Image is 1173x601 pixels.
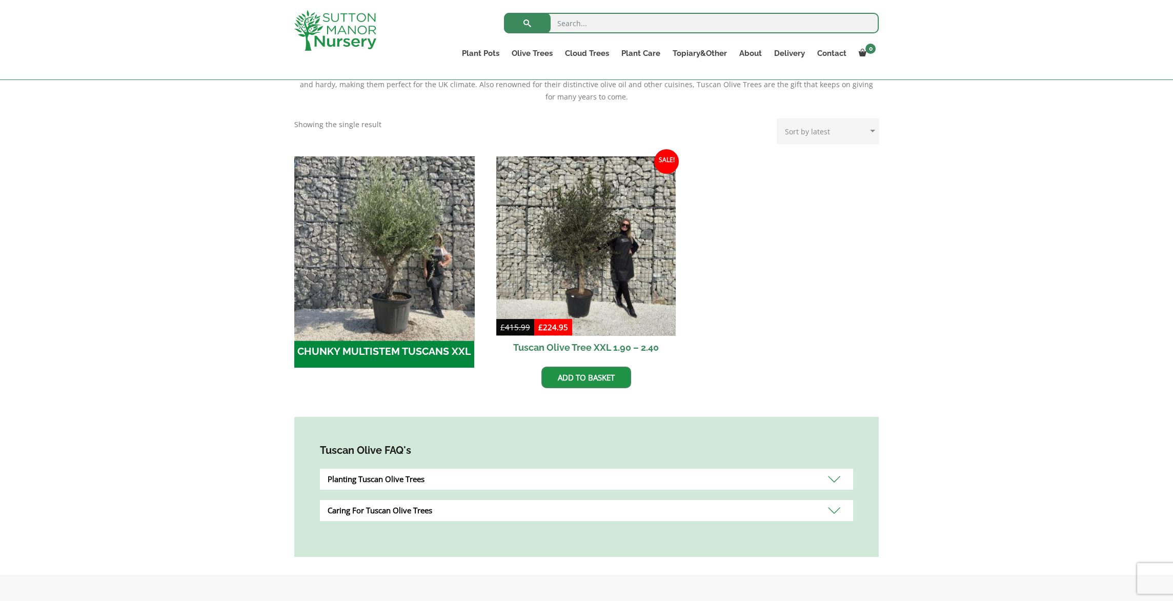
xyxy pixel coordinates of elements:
bdi: 415.99 [500,322,530,332]
span: £ [538,322,543,332]
a: About [733,46,768,61]
a: 0 [853,46,879,61]
select: Shop order [777,118,879,144]
input: Search... [504,13,879,33]
a: Topiary&Other [666,46,733,61]
a: Cloud Trees [559,46,615,61]
h2: CHUNKY MULTISTEM TUSCANS XXL [294,336,474,368]
span: £ [500,322,505,332]
a: Plant Care [615,46,666,61]
h4: Tuscan Olive FAQ's [320,443,853,458]
a: Visit product category CHUNKY MULTISTEM TUSCANS XXL [294,156,474,368]
img: Tuscan Olive Tree XXL 1.90 - 2.40 [496,156,676,336]
div: Planting Tuscan Olive Trees [320,469,853,490]
h2: Tuscan Olive Tree XXL 1.90 – 2.40 [496,336,676,359]
a: Olive Trees [505,46,559,61]
a: Sale! Tuscan Olive Tree XXL 1.90 – 2.40 [496,156,676,359]
div: Caring For Tuscan Olive Trees [320,500,853,521]
bdi: 224.95 [538,322,568,332]
a: Add to basket: “Tuscan Olive Tree XXL 1.90 - 2.40” [541,367,631,388]
a: Delivery [768,46,811,61]
div: With their evergreen leaves, Tuscan Olive Trees can act as the ideal focal point in your garden. ... [294,66,879,103]
a: Contact [811,46,853,61]
span: Sale! [654,149,679,174]
a: Plant Pots [456,46,505,61]
img: CHUNKY MULTISTEM TUSCANS XXL [290,152,478,340]
img: logo [294,10,376,51]
p: Showing the single result [294,118,381,131]
span: 0 [865,44,876,54]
